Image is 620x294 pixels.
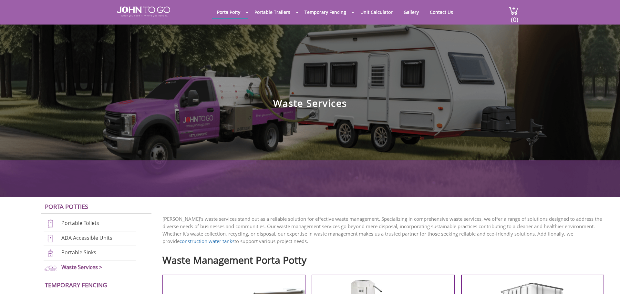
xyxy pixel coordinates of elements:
img: portable-toilets-new.png [44,219,57,228]
a: Temporary Fencing [45,281,107,289]
a: Porta Potties [45,202,88,210]
a: Gallery [399,6,424,18]
h2: Waste Management Porta Potty [162,251,611,265]
a: Portable Toilets [61,220,99,227]
a: ADA Accessible Units [61,234,112,241]
a: Waste Services > [61,263,102,271]
img: waste-services-new.png [44,264,57,272]
a: Porta Potty [212,6,245,18]
a: Portable Trailers [250,6,295,18]
img: ADA-units-new.png [44,234,57,243]
img: cart a [509,6,518,15]
span: (0) [511,10,518,24]
a: Unit Calculator [356,6,398,18]
img: JOHN to go [117,6,170,17]
a: Portable Sinks [61,249,96,256]
img: portable-sinks-new.png [44,249,57,258]
a: Temporary Fencing [300,6,351,18]
a: Contact Us [425,6,458,18]
p: [PERSON_NAME]’s waste services stand out as a reliable solution for effective waste management. S... [162,215,611,245]
a: construction water tanks [180,238,234,244]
